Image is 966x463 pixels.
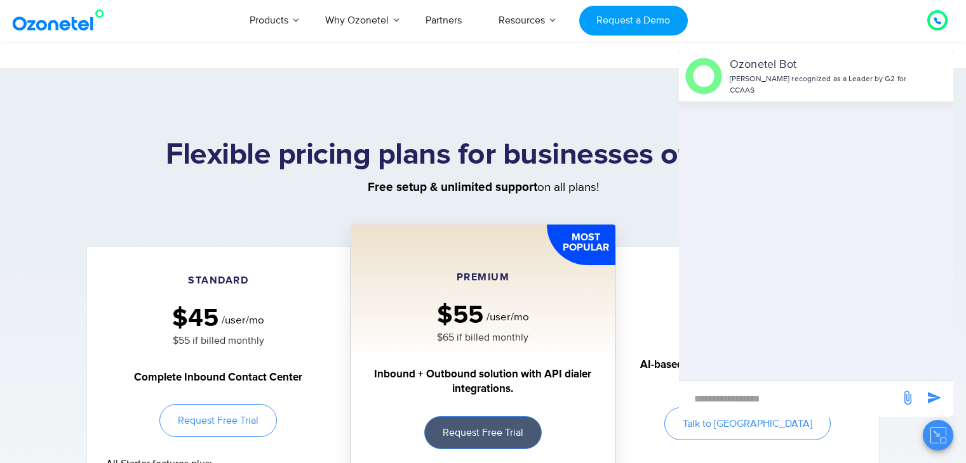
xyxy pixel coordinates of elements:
h5: Custom [635,275,861,285]
div: new-msg-input [685,388,894,410]
strong: Free setup & unlimited support [368,181,537,193]
p: [PERSON_NAME] recognized as a Leader by G2 for CCAAS [730,74,912,96]
a: Talk to [GEOGRAPHIC_DATA] [664,407,831,440]
h1: Flexible pricing plans for businesses of all sizes [86,138,880,173]
span: Request Free Trial [178,415,258,426]
span: send message [895,385,920,410]
h6: Complete Inbound Contact Center [106,370,332,386]
img: header [685,58,722,95]
a: Request a Demo [579,6,688,36]
p: $55 if billed monthly [106,333,332,348]
h5: Standard [106,275,332,285]
span: Request Free Trial [443,427,523,438]
span: on all plans! [368,180,599,195]
h6: AI-based, omnichannel solution preferred by enterprises & BPOs. [635,358,861,388]
span: send message [922,385,947,410]
small: /user/mo [222,314,264,327]
a: Request Free Trial [424,416,542,449]
p: Ozonetel Bot [730,56,912,74]
span: end chat or minimize [913,72,923,82]
h6: Inbound + Outbound solution with API dialer integrations. [370,367,596,398]
a: Request Free Trial [159,404,277,437]
h5: $55 [370,301,596,330]
h5: Contact Us [635,304,861,332]
button: Close chat [923,420,953,450]
h5: MOST POPULAR [563,232,609,252]
h5: Premium [370,272,596,282]
small: /user/mo [486,311,529,323]
p: $65 if billed monthly [370,330,596,345]
h5: $45 [106,304,332,334]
